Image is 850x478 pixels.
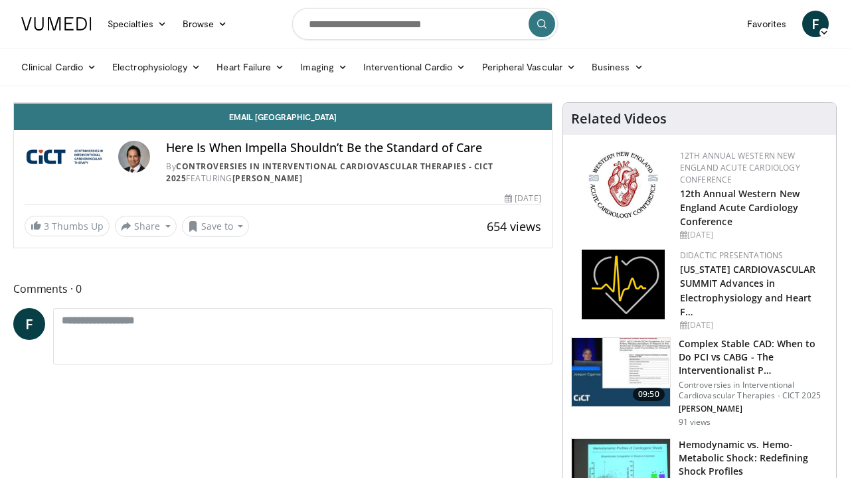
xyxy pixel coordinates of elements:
[633,388,665,401] span: 09:50
[13,308,45,340] a: F
[104,54,209,80] a: Electrophysiology
[582,250,665,319] img: 1860aa7a-ba06-47e3-81a4-3dc728c2b4cf.png.150x105_q85_autocrop_double_scale_upscale_version-0.2.png
[175,11,236,37] a: Browse
[474,54,584,80] a: Peripheral Vascular
[25,141,113,173] img: Controversies in Interventional Cardiovascular Therapies - CICT 2025
[14,103,552,104] video-js: Video Player
[355,54,474,80] a: Interventional Cardio
[292,54,355,80] a: Imaging
[25,216,110,236] a: 3 Thumbs Up
[505,193,541,204] div: [DATE]
[680,250,825,262] div: Didactic Presentations
[182,216,250,237] button: Save to
[680,229,825,241] div: [DATE]
[13,280,552,297] span: Comments 0
[739,11,794,37] a: Favorites
[802,11,829,37] a: F
[14,104,552,130] a: Email [GEOGRAPHIC_DATA]
[166,161,493,184] a: Controversies in Interventional Cardiovascular Therapies - CICT 2025
[679,404,828,414] p: [PERSON_NAME]
[13,54,104,80] a: Clinical Cardio
[680,187,800,228] a: 12th Annual Western New England Acute Cardiology Conference
[571,111,667,127] h4: Related Videos
[680,319,825,331] div: [DATE]
[166,141,541,155] h4: Here Is When Impella Shouldn’t Be the Standard of Care
[118,141,150,173] img: Avatar
[680,263,816,317] a: [US_STATE] CARDIOVASCULAR SUMMIT Advances in Electrophysiology and Heart F…
[679,380,828,401] p: Controversies in Interventional Cardiovascular Therapies - CICT 2025
[209,54,292,80] a: Heart Failure
[100,11,175,37] a: Specialties
[292,8,558,40] input: Search topics, interventions
[679,417,711,428] p: 91 views
[680,150,800,185] a: 12th Annual Western New England Acute Cardiology Conference
[115,216,177,237] button: Share
[166,161,541,185] div: By FEATURING
[571,337,828,428] a: 09:50 Complex Stable CAD: When to Do PCI vs CABG - The Interventionalist P… Controversies in Inte...
[44,220,49,232] span: 3
[21,17,92,31] img: VuMedi Logo
[487,218,541,234] span: 654 views
[232,173,303,184] a: [PERSON_NAME]
[679,438,828,478] h3: Hemodynamic vs. Hemo-Metabolic Shock: Redefining Shock Profiles
[584,54,651,80] a: Business
[572,338,670,407] img: 82c57d68-c47c-48c9-9839-2413b7dd3155.150x105_q85_crop-smart_upscale.jpg
[586,150,660,220] img: 0954f259-7907-4053-a817-32a96463ecc8.png.150x105_q85_autocrop_double_scale_upscale_version-0.2.png
[679,337,828,377] h3: Complex Stable CAD: When to Do PCI vs CABG - The Interventionalist P…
